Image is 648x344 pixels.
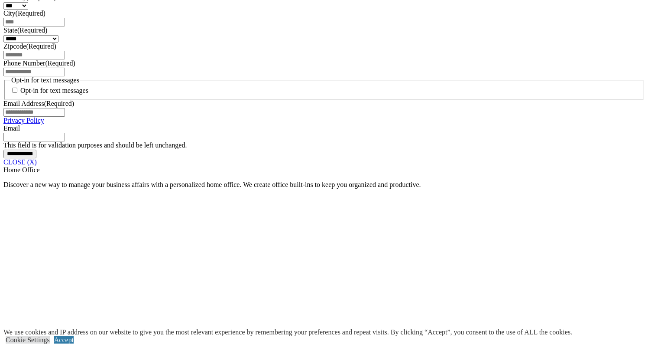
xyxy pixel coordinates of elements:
span: Home Office [3,166,40,174]
label: City [3,10,45,17]
p: Discover a new way to manage your business affairs with a personalized home office. We create off... [3,181,645,189]
div: We use cookies and IP address on our website to give you the most relevant experience by remember... [3,328,572,336]
label: State [3,26,47,34]
a: Cookie Settings [6,336,50,344]
label: Phone Number [3,59,75,67]
a: Accept [54,336,74,344]
span: (Required) [17,26,47,34]
label: Email Address [3,100,74,107]
span: (Required) [45,59,75,67]
legend: Opt-in for text messages [10,76,80,84]
a: Privacy Policy [3,117,44,124]
div: This field is for validation purposes and should be left unchanged. [3,141,645,149]
label: Zipcode [3,43,56,50]
span: (Required) [26,43,56,50]
label: Email [3,124,20,132]
label: Opt-in for text messages [20,87,88,94]
a: CLOSE (X) [3,158,37,166]
span: (Required) [16,10,45,17]
span: (Required) [44,100,74,107]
